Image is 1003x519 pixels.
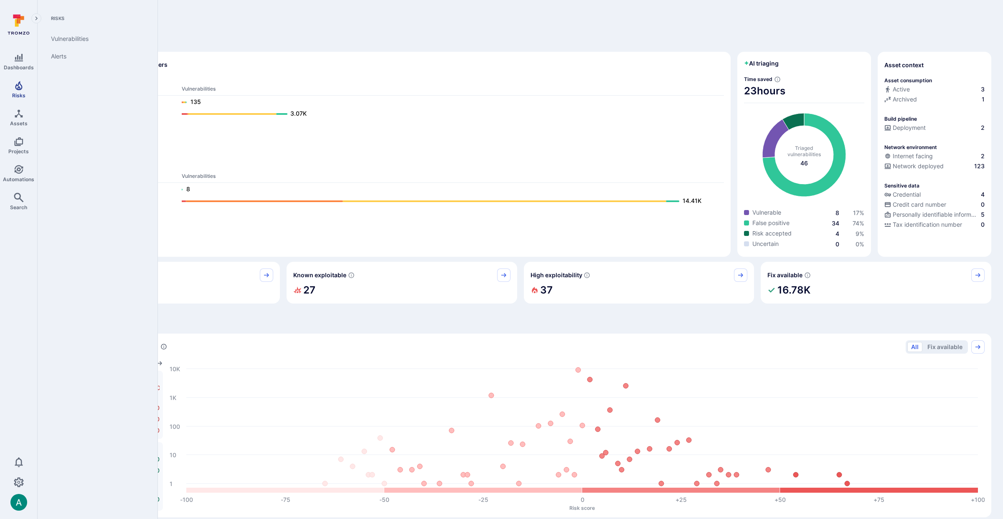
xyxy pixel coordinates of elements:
[49,35,991,47] span: Discover
[981,200,985,209] span: 0
[744,59,779,68] h2: AI triaging
[186,185,190,192] text: 8
[981,190,985,199] span: 4
[379,496,389,503] text: -50
[893,200,946,209] span: Credit card number
[581,496,584,503] text: 0
[10,494,27,511] img: ACg8ocLSa5mPYBaXNx3eFu_EmspyJX0laNWN7cXOFirfQ7srZveEpg=s96-c
[884,144,937,150] p: Network environment
[744,76,772,82] span: Time saved
[10,204,27,210] span: Search
[774,496,786,503] text: +50
[832,220,839,227] a: 34
[56,163,724,169] span: Ops scanners
[884,190,985,200] div: Evidence indicative of handling user or service credentials
[893,210,979,219] span: Personally identifiable information (PII)
[160,342,167,351] div: Number of vulnerabilities in status 'Open' 'Triaged' and 'In process' grouped by score
[884,124,985,134] div: Configured deployment pipeline
[10,494,27,511] div: Arjan Dehar
[884,182,919,189] p: Sensitive data
[180,496,193,503] text: -100
[170,480,173,487] text: 1
[884,85,985,95] div: Commits seen in the last 180 days
[884,162,985,172] div: Evidence that the asset is packaged and deployed somewhere
[981,210,985,219] span: 5
[348,272,355,278] svg: Confirmed exploitable by KEV
[835,230,839,237] a: 4
[884,200,985,209] a: Credit card number0
[856,241,864,248] a: 0%
[835,209,839,216] a: 8
[884,95,917,104] div: Archived
[884,210,979,219] div: Personally identifiable information (PII)
[856,230,864,237] span: 9 %
[884,220,985,230] div: Evidence indicative of processing tax identification numbers
[856,241,864,248] span: 0 %
[893,85,910,94] span: Active
[4,64,34,71] span: Dashboards
[744,84,864,98] span: 23 hours
[44,48,147,65] a: Alerts
[884,85,985,94] a: Active3
[884,190,921,199] div: Credential
[856,230,864,237] a: 9%
[170,451,176,458] text: 10
[884,200,985,210] div: Evidence indicative of processing credit card numbers
[182,196,716,206] a: 14.41K
[752,219,790,227] span: False positive
[49,317,991,329] span: Prioritize
[584,272,590,278] svg: EPSS score ≥ 0.7
[884,152,985,162] div: Evidence that an asset is internet facing
[893,162,944,170] span: Network deployed
[761,262,991,304] div: Fix available
[884,162,985,170] a: Network deployed123
[981,220,985,229] span: 0
[893,190,921,199] span: Credential
[569,504,595,511] text: Risk score
[893,95,917,104] span: Archived
[303,282,315,299] h2: 27
[44,30,147,48] a: Vulnerabilities
[853,220,864,227] span: 74 %
[971,496,985,503] text: +100
[683,197,701,204] text: 14.41K
[3,176,34,182] span: Automations
[287,262,517,304] div: Known exploitable
[884,77,932,84] p: Asset consumption
[884,85,910,94] div: Active
[800,159,808,167] span: total
[893,124,926,132] span: Deployment
[804,272,811,278] svg: Vulnerabilities with fix available
[884,220,962,229] div: Tax identification number
[884,220,985,229] a: Tax identification number0
[675,496,687,503] text: +25
[981,124,985,132] span: 2
[907,342,922,352] button: All
[884,210,985,219] a: Personally identifiable information (PII)5
[767,271,802,279] span: Fix available
[31,13,41,23] button: Expand navigation menu
[924,342,966,352] button: Fix available
[181,85,724,96] th: Vulnerabilities
[884,95,985,104] a: Archived1
[884,152,985,160] a: Internet facing2
[8,148,29,154] span: Projects
[853,220,864,227] a: 74%
[884,152,933,160] div: Internet facing
[777,282,810,299] h2: 16.78K
[884,116,917,122] p: Build pipeline
[974,162,985,170] span: 123
[182,185,716,195] a: 8
[293,271,346,279] span: Known exploitable
[56,76,724,82] span: Dev scanners
[853,209,864,216] a: 17%
[182,97,716,107] a: 135
[752,229,792,238] span: Risk accepted
[884,124,926,132] div: Deployment
[170,394,176,401] text: 1K
[182,109,716,119] a: 3.07K
[884,200,946,209] div: Credit card number
[44,15,147,22] span: Risks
